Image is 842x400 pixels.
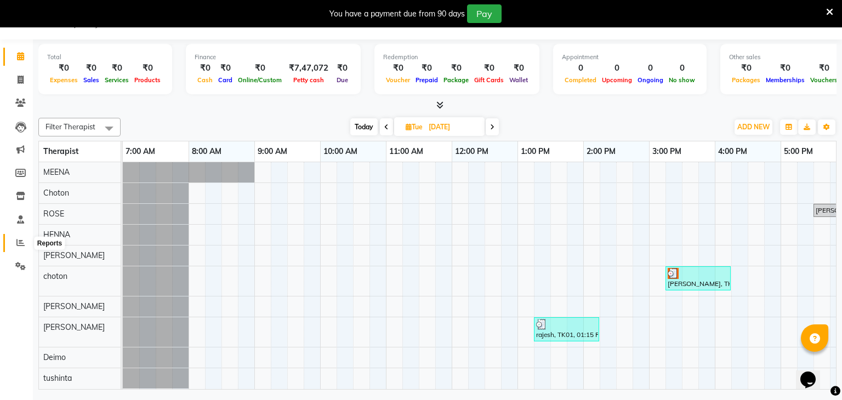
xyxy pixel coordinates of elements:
a: 11:00 AM [386,144,426,159]
span: Today [350,118,378,135]
span: Completed [562,76,599,84]
iframe: chat widget [796,356,831,389]
div: 0 [562,62,599,75]
a: 8:00 AM [189,144,224,159]
div: Reports [35,237,65,250]
div: ₹0 [132,62,163,75]
div: rajesh, TK01, 01:15 PM-02:15 PM, Swedish De-Stress - 60 Mins [535,319,598,340]
div: ₹0 [47,62,81,75]
div: ₹0 [807,62,840,75]
div: ₹0 [102,62,132,75]
span: Prepaid [413,76,441,84]
span: Therapist [43,146,78,156]
span: Petty cash [291,76,327,84]
div: ₹0 [215,62,235,75]
span: Ongoing [635,76,666,84]
span: Memberships [763,76,807,84]
div: 0 [599,62,635,75]
a: 12:00 PM [452,144,491,159]
div: ₹0 [81,62,102,75]
div: ₹0 [471,62,507,75]
button: Pay [467,4,502,23]
a: 3:00 PM [650,144,684,159]
span: Voucher [383,76,413,84]
span: Tue [403,123,425,131]
span: Upcoming [599,76,635,84]
a: 9:00 AM [255,144,290,159]
div: Total [47,53,163,62]
span: [PERSON_NAME] [43,301,105,311]
span: ADD NEW [737,123,770,131]
span: Expenses [47,76,81,84]
span: Card [215,76,235,84]
span: MEENA [43,167,70,177]
a: 4:00 PM [715,144,750,159]
div: [PERSON_NAME], TK02, 03:15 PM-04:15 PM, Swedish De-Stress - 60 Mins [667,268,730,289]
div: ₹0 [235,62,285,75]
div: ₹0 [763,62,807,75]
button: ADD NEW [735,119,772,135]
span: Due [334,76,351,84]
span: Sales [81,76,102,84]
div: ₹0 [441,62,471,75]
span: Gift Cards [471,76,507,84]
span: Wallet [507,76,531,84]
span: Cash [195,76,215,84]
span: Deimo [43,352,66,362]
div: ₹0 [729,62,763,75]
span: Products [132,76,163,84]
a: 2:00 PM [584,144,618,159]
input: 2025-09-30 [425,119,480,135]
div: Redemption [383,53,531,62]
span: HENNA [43,230,70,239]
a: 7:00 AM [123,144,158,159]
span: [PERSON_NAME] [43,322,105,332]
span: tushinta [43,373,72,383]
div: ₹0 [195,62,215,75]
span: Packages [729,76,763,84]
div: ₹0 [413,62,441,75]
div: ₹7,47,072 [285,62,333,75]
a: 5:00 PM [781,144,816,159]
span: ROSE [43,209,64,219]
div: ₹0 [383,62,413,75]
div: You have a payment due from 90 days [329,8,465,20]
div: Appointment [562,53,698,62]
span: [PERSON_NAME] [43,250,105,260]
a: 1:00 PM [518,144,553,159]
span: Package [441,76,471,84]
div: 0 [666,62,698,75]
div: 0 [635,62,666,75]
span: Filter Therapist [45,122,95,131]
span: Vouchers [807,76,840,84]
span: choton [43,271,67,281]
span: No show [666,76,698,84]
div: ₹0 [507,62,531,75]
a: 10:00 AM [321,144,360,159]
div: Finance [195,53,352,62]
div: ₹0 [333,62,352,75]
span: Choton [43,188,69,198]
span: Services [102,76,132,84]
span: Online/Custom [235,76,285,84]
